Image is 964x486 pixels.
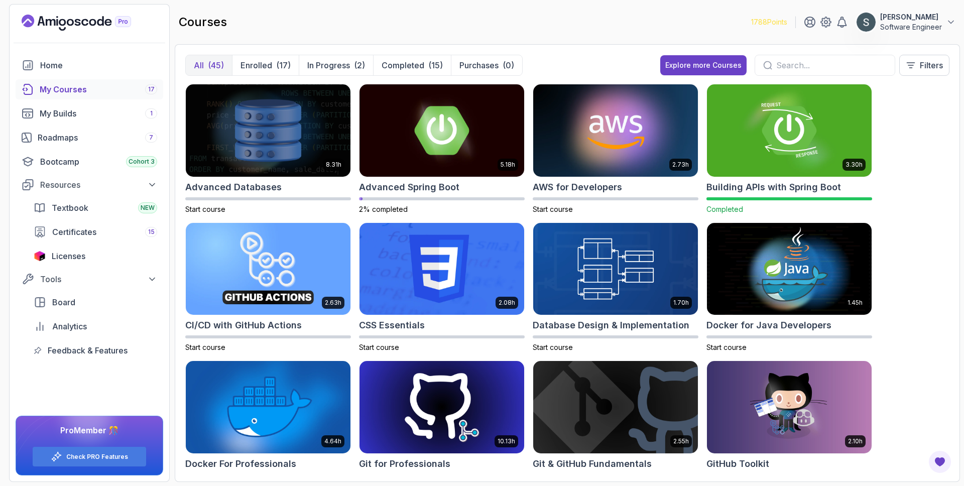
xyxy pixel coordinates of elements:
[185,457,296,471] h2: Docker For Professionals
[533,318,689,332] h2: Database Design & Implementation
[299,55,373,75] button: In Progress(2)
[194,59,204,71] p: All
[185,205,225,213] span: Start course
[28,222,163,242] a: certificates
[40,156,157,168] div: Bootcamp
[359,180,459,194] h2: Advanced Spring Boot
[52,226,96,238] span: Certificates
[672,161,689,169] p: 2.73h
[48,344,128,356] span: Feedback & Features
[459,59,499,71] p: Purchases
[899,55,949,76] button: Filters
[52,296,75,308] span: Board
[373,55,451,75] button: Completed(15)
[66,453,128,461] a: Check PRO Features
[28,198,163,218] a: textbook
[359,457,450,471] h2: Git for Professionals
[186,84,350,177] img: Advanced Databases card
[179,14,227,30] h2: courses
[28,246,163,266] a: licenses
[129,158,155,166] span: Cohort 3
[40,83,157,95] div: My Courses
[16,270,163,288] button: Tools
[707,223,872,315] img: Docker for Java Developers card
[533,84,698,177] img: AWS for Developers card
[533,361,698,453] img: Git & GitHub Fundamentals card
[451,55,522,75] button: Purchases(0)
[706,457,769,471] h2: GitHub Toolkit
[141,204,155,212] span: NEW
[848,299,863,307] p: 1.45h
[16,128,163,148] a: roadmaps
[359,205,408,213] span: 2% completed
[28,292,163,312] a: board
[706,84,872,214] a: Building APIs with Spring Boot card3.30hBuilding APIs with Spring BootCompleted
[28,340,163,360] a: feedback
[149,134,153,142] span: 7
[533,205,573,213] span: Start course
[22,15,154,31] a: Landing page
[501,161,515,169] p: 5.18h
[673,437,689,445] p: 2.55h
[40,59,157,71] div: Home
[498,437,515,445] p: 10.13h
[928,450,952,474] button: Open Feedback Button
[186,55,232,75] button: All(45)
[38,132,157,144] div: Roadmaps
[848,437,863,445] p: 2.10h
[325,299,341,307] p: 2.63h
[359,343,399,351] span: Start course
[185,180,282,194] h2: Advanced Databases
[706,318,831,332] h2: Docker for Java Developers
[208,59,224,71] div: (45)
[359,223,524,315] img: CSS Essentials card
[307,59,350,71] p: In Progress
[382,59,424,71] p: Completed
[240,59,272,71] p: Enrolled
[846,161,863,169] p: 3.30h
[533,223,698,315] img: Database Design & Implementation card
[359,318,425,332] h2: CSS Essentials
[428,59,443,71] div: (15)
[660,55,747,75] button: Explore more Courses
[232,55,299,75] button: Enrolled(17)
[34,251,46,261] img: jetbrains icon
[40,107,157,119] div: My Builds
[533,457,652,471] h2: Git & GitHub Fundamentals
[706,343,747,351] span: Start course
[707,84,872,177] img: Building APIs with Spring Boot card
[32,446,147,467] button: Check PRO Features
[186,361,350,453] img: Docker For Professionals card
[276,59,291,71] div: (17)
[16,152,163,172] a: bootcamp
[28,316,163,336] a: analytics
[776,59,887,71] input: Search...
[148,228,155,236] span: 15
[499,299,515,307] p: 2.08h
[150,109,153,117] span: 1
[359,361,524,453] img: Git for Professionals card
[324,437,341,445] p: 4.64h
[16,103,163,124] a: builds
[503,59,514,71] div: (0)
[751,17,787,27] p: 1788 Points
[533,343,573,351] span: Start course
[16,176,163,194] button: Resources
[40,179,157,191] div: Resources
[706,180,841,194] h2: Building APIs with Spring Boot
[185,343,225,351] span: Start course
[52,320,87,332] span: Analytics
[326,161,341,169] p: 8.31h
[880,22,942,32] p: Software Engineer
[354,59,365,71] div: (2)
[359,84,525,214] a: Advanced Spring Boot card5.18hAdvanced Spring Boot2% completed
[52,250,85,262] span: Licenses
[16,79,163,99] a: courses
[880,12,942,22] p: [PERSON_NAME]
[40,273,157,285] div: Tools
[52,202,88,214] span: Textbook
[665,60,742,70] div: Explore more Courses
[673,299,689,307] p: 1.70h
[185,318,302,332] h2: CI/CD with GitHub Actions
